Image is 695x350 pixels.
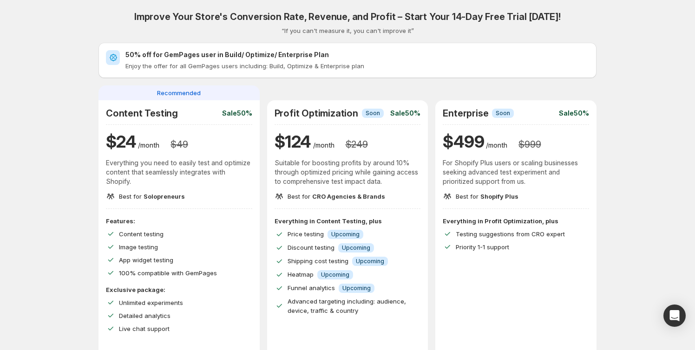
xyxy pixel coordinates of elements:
[663,305,686,327] div: Open Intercom Messenger
[443,130,484,153] h1: $ 499
[288,284,335,292] span: Funnel analytics
[288,271,314,278] span: Heatmap
[119,256,173,264] span: App widget testing
[119,325,170,332] span: Live chat support
[288,230,324,238] span: Price testing
[138,141,159,150] p: /month
[456,230,565,238] span: Testing suggestions from CRO expert
[366,110,380,117] span: Soon
[356,258,384,265] span: Upcoming
[119,299,183,306] span: Unlimited experiments
[157,88,201,97] span: Recommended
[496,110,510,117] span: Soon
[275,130,311,153] h1: $ 124
[282,26,414,35] p: “If you can't measure it, you can't improve it”
[119,312,170,319] span: Detailed analytics
[443,108,488,119] h2: Enterprise
[559,109,589,118] p: Sale 50%
[288,257,348,265] span: Shipping cost testing
[106,158,252,186] p: Everything you need to easily test and optimize content that seamlessly integrates with Shopify.
[106,216,252,226] p: Features:
[119,243,158,251] span: Image testing
[106,130,136,153] h1: $ 24
[342,285,371,292] span: Upcoming
[119,230,164,238] span: Content testing
[313,141,334,150] p: /month
[144,193,185,200] span: Solopreneurs
[390,109,420,118] p: Sale 50%
[275,216,421,226] p: Everything in Content Testing, plus
[275,158,421,186] p: Suitable for boosting profits by around 10% through optimized pricing while gaining access to com...
[119,192,185,201] p: Best for
[331,231,360,238] span: Upcoming
[456,192,518,201] p: Best for
[125,61,589,71] p: Enjoy the offer for all GemPages users including: Build, Optimize & Enterprise plan
[321,271,349,279] span: Upcoming
[456,243,509,251] span: Priority 1-1 support
[518,139,541,150] h3: $ 999
[125,50,589,59] h2: 50% off for GemPages user in Build/ Optimize/ Enterprise Plan
[288,298,406,314] span: Advanced targeting including: audience, device, traffic & country
[346,139,368,150] h3: $ 249
[170,139,188,150] h3: $ 49
[480,193,518,200] span: Shopify Plus
[222,109,252,118] p: Sale 50%
[342,244,370,252] span: Upcoming
[119,269,217,277] span: 100% compatible with GemPages
[106,285,252,294] p: Exclusive package:
[288,244,334,251] span: Discount testing
[288,192,385,201] p: Best for
[134,11,561,22] h2: Improve Your Store's Conversion Rate, Revenue, and Profit – Start Your 14-Day Free Trial [DATE]!
[443,158,589,186] p: For Shopify Plus users or scaling businesses seeking advanced test experiment and prioritized sup...
[443,216,589,226] p: Everything in Profit Optimization, plus
[486,141,507,150] p: /month
[275,108,358,119] h2: Profit Optimization
[312,193,385,200] span: CRO Agencies & Brands
[106,108,178,119] h2: Content Testing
